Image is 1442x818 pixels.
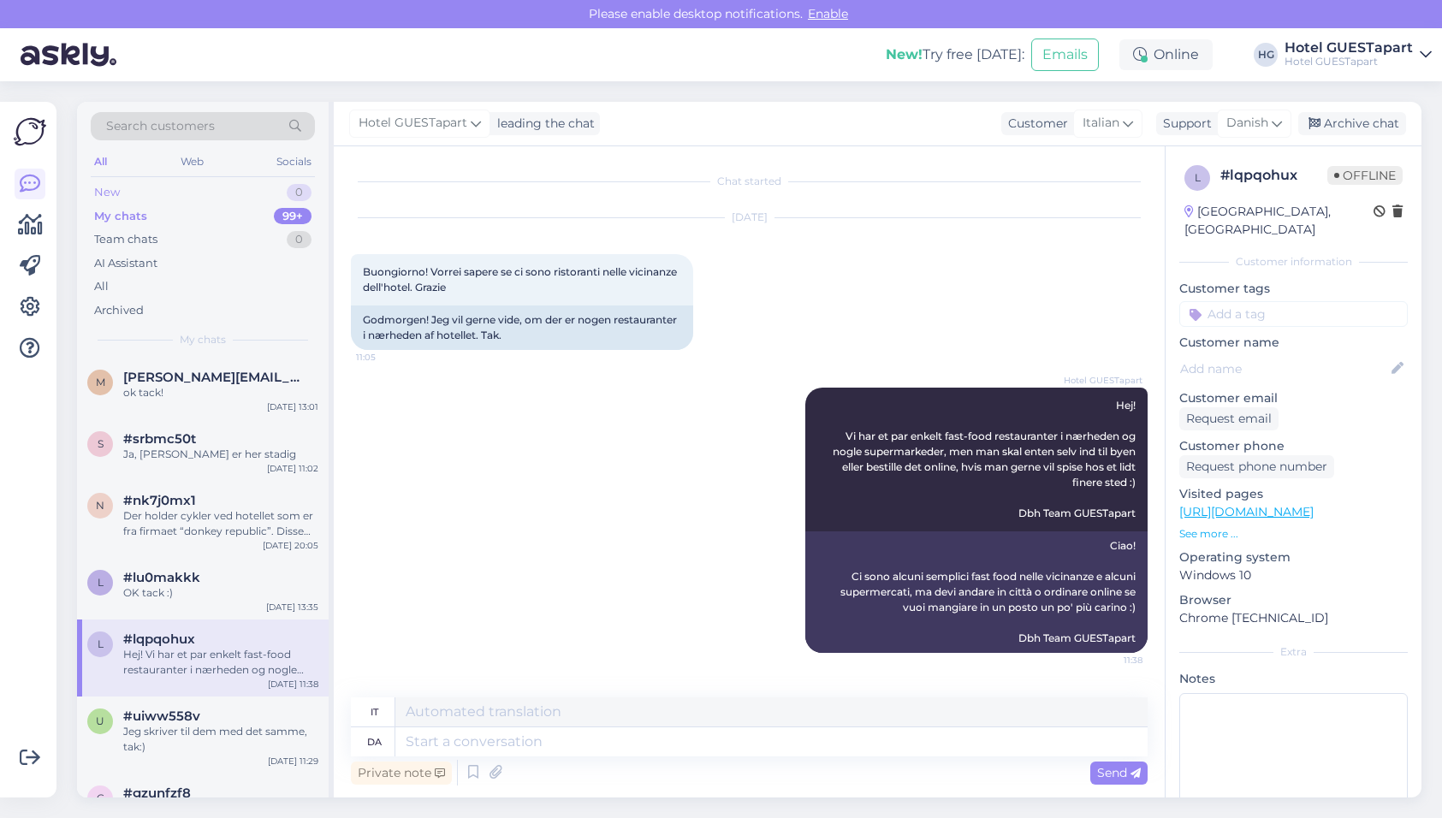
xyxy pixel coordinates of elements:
[1179,485,1408,503] p: Visited pages
[180,332,226,347] span: My chats
[1179,301,1408,327] input: Add a tag
[886,46,923,62] b: New!
[1119,39,1213,70] div: Online
[1285,41,1413,55] div: Hotel GUESTapart
[123,708,200,724] span: #uiww558v
[1064,374,1142,387] span: Hotel GUESTapart
[351,210,1148,225] div: [DATE]
[94,231,157,248] div: Team chats
[1179,254,1408,270] div: Customer information
[123,447,318,462] div: Ja, [PERSON_NAME] er her stadig
[1097,765,1141,780] span: Send
[94,255,157,272] div: AI Assistant
[287,184,312,201] div: 0
[94,184,120,201] div: New
[1179,644,1408,660] div: Extra
[94,208,147,225] div: My chats
[287,231,312,248] div: 0
[123,508,318,539] div: Der holder cykler ved hotellet som er fra firmaet “donkey republic”. Disse cykler kan lejes via e...
[1226,114,1268,133] span: Danish
[351,305,693,350] div: Godmorgen! Jeg vil gerne vide, om der er nogen restauranter i nærheden af hotellet. Tak.
[1327,166,1403,185] span: Offline
[1220,165,1327,186] div: # lqpqohux
[1179,670,1408,688] p: Notes
[1179,389,1408,407] p: Customer email
[1179,334,1408,352] p: Customer name
[123,647,318,678] div: Hej! Vi har et par enkelt fast-food restauranter i nærheden og nogle supermarkeder, men man skal ...
[1298,112,1406,135] div: Archive chat
[123,631,195,647] span: #lqpqohux
[106,117,215,135] span: Search customers
[123,493,196,508] span: #nk7j0mx1
[805,531,1148,653] div: Ciao! Ci sono alcuni semplici fast food nelle vicinanze e alcuni supermercati, ma devi andare in ...
[91,151,110,173] div: All
[1179,407,1279,430] div: Request email
[1031,39,1099,71] button: Emails
[359,114,467,133] span: Hotel GUESTapart
[1285,55,1413,68] div: Hotel GUESTapart
[1179,548,1408,566] p: Operating system
[1179,591,1408,609] p: Browser
[1180,359,1388,378] input: Add name
[356,351,420,364] span: 11:05
[273,151,315,173] div: Socials
[1179,609,1408,627] p: Chrome [TECHNICAL_ID]
[1179,566,1408,584] p: Windows 10
[266,601,318,613] div: [DATE] 13:35
[1001,115,1068,133] div: Customer
[123,724,318,755] div: Jeg skriver til dem med det samme, tak:)
[1285,41,1432,68] a: Hotel GUESTapartHotel GUESTapart
[803,6,853,21] span: Enable
[98,437,104,450] span: s
[490,115,595,133] div: leading the chat
[267,400,318,413] div: [DATE] 13:01
[1179,437,1408,455] p: Customer phone
[98,576,104,589] span: l
[367,727,382,756] div: da
[1179,280,1408,298] p: Customer tags
[94,278,109,295] div: All
[1184,203,1374,239] div: [GEOGRAPHIC_DATA], [GEOGRAPHIC_DATA]
[96,376,105,388] span: m
[351,174,1148,189] div: Chat started
[96,714,104,727] span: u
[14,116,46,148] img: Askly Logo
[1179,455,1334,478] div: Request phone number
[263,539,318,552] div: [DATE] 20:05
[98,637,104,650] span: l
[363,265,679,293] span: Buongiorno! Vorrei sapere se ci sono ristoranti nelle vicinanze dell'hotel. Grazie
[123,585,318,601] div: OK tack :)
[1254,43,1278,67] div: HG
[94,302,144,319] div: Archived
[123,370,301,385] span: marcus.astrom@publixgroup.io
[1078,654,1142,667] span: 11:38
[97,791,104,804] span: g
[123,570,200,585] span: #lu0makkk
[268,678,318,691] div: [DATE] 11:38
[1156,115,1212,133] div: Support
[886,44,1024,65] div: Try free [DATE]:
[351,762,452,785] div: Private note
[1179,526,1408,542] p: See more ...
[96,499,104,512] span: n
[123,785,191,801] span: #gzunfzf8
[371,697,378,726] div: it
[267,462,318,475] div: [DATE] 11:02
[1195,171,1201,184] span: l
[177,151,207,173] div: Web
[123,431,196,447] span: #srbmc50t
[1083,114,1119,133] span: Italian
[268,755,318,768] div: [DATE] 11:29
[274,208,312,225] div: 99+
[123,385,318,400] div: ok tack!
[1179,504,1314,519] a: [URL][DOMAIN_NAME]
